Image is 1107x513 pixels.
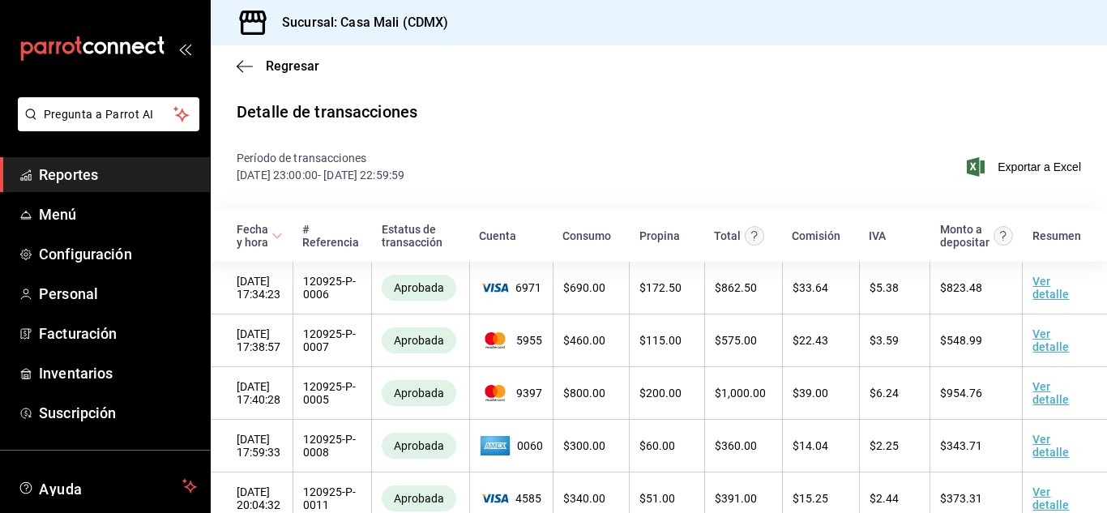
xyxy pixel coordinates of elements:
[639,334,682,347] span: $ 115.00
[563,492,605,505] span: $ 340.00
[18,97,199,131] button: Pregunta a Parrot AI
[237,150,404,167] p: Período de transacciones
[994,226,1013,246] svg: Este es el monto resultante del total pagado menos comisión e IVA. Esta será la parte que se depo...
[715,281,757,294] span: $ 862.50
[792,229,840,242] div: Comisión
[1032,327,1069,353] a: Ver detalle
[639,492,675,505] span: $ 51.00
[940,334,982,347] span: $ 548.99
[940,281,982,294] span: $ 823.48
[793,387,828,400] span: $ 39.00
[639,229,680,242] div: Propina
[387,439,451,452] span: Aprobada
[39,283,197,305] span: Personal
[563,387,605,400] span: $ 800.00
[870,334,899,347] span: $ 3.59
[1032,275,1069,301] a: Ver detalle
[382,433,456,459] div: Transacciones cobradas de manera exitosa.
[715,492,757,505] span: $ 391.00
[793,492,828,505] span: $ 15.25
[44,106,174,123] span: Pregunta a Parrot AI
[715,439,757,452] span: $ 360.00
[39,362,197,384] span: Inventarios
[293,420,372,472] td: 120925-P-0008
[870,387,899,400] span: $ 6.24
[639,439,675,452] span: $ 60.00
[269,13,448,32] h3: Sucursal: Casa Mali (CDMX)
[1032,229,1081,242] div: Resumen
[302,223,362,249] div: # Referencia
[793,281,828,294] span: $ 33.64
[562,229,611,242] div: Consumo
[745,226,764,246] svg: Este monto equivale al total pagado por el comensal antes de aplicar Comisión e IVA.
[940,387,982,400] span: $ 954.76
[639,387,682,400] span: $ 200.00
[39,243,197,265] span: Configuración
[293,262,372,314] td: 120925-P-0006
[480,433,543,459] span: 0060
[39,203,197,225] span: Menú
[211,314,293,367] td: [DATE] 17:38:57
[387,334,451,347] span: Aprobada
[211,262,293,314] td: [DATE] 17:34:23
[11,118,199,135] a: Pregunta a Parrot AI
[382,275,456,301] div: Transacciones cobradas de manera exitosa.
[237,167,404,184] p: [DATE] 23:00:00 - [DATE] 22:59:59
[793,439,828,452] span: $ 14.04
[237,58,319,74] button: Regresar
[869,229,886,242] div: IVA
[940,223,989,249] div: Monto a depositar
[480,492,543,505] span: 4585
[237,223,283,249] span: Fecha y hora
[293,314,372,367] td: 120925-P-0007
[1032,433,1069,459] a: Ver detalle
[387,387,451,400] span: Aprobada
[387,492,451,505] span: Aprobada
[480,332,543,348] span: 5955
[382,380,456,406] div: Transacciones cobradas de manera exitosa.
[715,334,757,347] span: $ 575.00
[1032,380,1069,406] a: Ver detalle
[39,323,197,344] span: Facturación
[382,223,459,249] div: Estatus de transacción
[715,387,766,400] span: $ 1,000.00
[387,281,451,294] span: Aprobada
[178,42,191,55] button: open_drawer_menu
[39,477,176,496] span: Ayuda
[480,385,543,401] span: 9397
[940,439,982,452] span: $ 343.71
[870,439,899,452] span: $ 2.25
[382,327,456,353] div: Transacciones cobradas de manera exitosa.
[39,164,197,186] span: Reportes
[211,420,293,472] td: [DATE] 17:59:33
[639,281,682,294] span: $ 172.50
[382,485,456,511] div: Transacciones cobradas de manera exitosa.
[793,334,828,347] span: $ 22.43
[211,367,293,420] td: [DATE] 17:40:28
[870,492,899,505] span: $ 2.44
[563,281,605,294] span: $ 690.00
[293,367,372,420] td: 120925-P-0005
[940,492,982,505] span: $ 373.31
[714,229,741,242] div: Total
[563,439,605,452] span: $ 300.00
[237,100,417,124] div: Detalle de transacciones
[870,281,899,294] span: $ 5.38
[563,334,605,347] span: $ 460.00
[39,402,197,424] span: Suscripción
[479,229,516,242] div: Cuenta
[1032,485,1069,511] a: Ver detalle
[480,281,543,294] span: 6971
[970,157,1081,177] button: Exportar a Excel
[237,223,268,249] div: Fecha y hora
[266,58,319,74] span: Regresar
